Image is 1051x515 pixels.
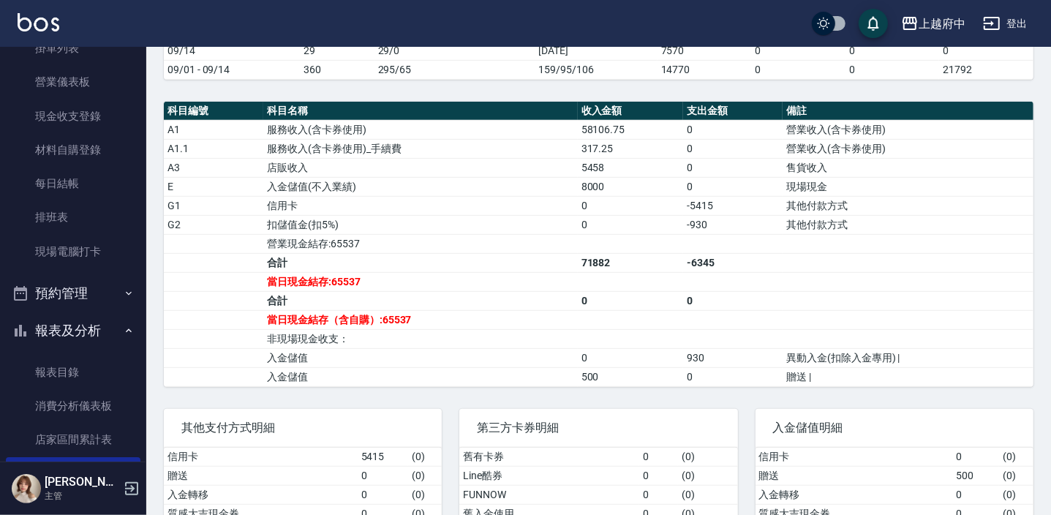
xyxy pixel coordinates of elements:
[678,448,738,467] td: ( 0 )
[263,367,577,386] td: 入金儲值
[459,448,639,467] td: 舊有卡券
[578,177,683,196] td: 8000
[164,196,263,215] td: G1
[408,466,442,485] td: ( 0 )
[783,102,1033,121] th: 備註
[658,41,752,60] td: 7570
[6,65,140,99] a: 營業儀表板
[977,10,1033,37] button: 登出
[999,485,1033,504] td: ( 0 )
[164,120,263,139] td: A1
[459,466,639,485] td: Line酷券
[263,196,577,215] td: 信用卡
[45,489,119,503] p: 主管
[952,448,999,467] td: 0
[578,367,683,386] td: 500
[459,485,639,504] td: FUNNOW
[683,177,783,196] td: 0
[6,389,140,423] a: 消費分析儀表板
[783,120,1033,139] td: 營業收入(含卡券使用)
[358,448,408,467] td: 5415
[683,120,783,139] td: 0
[783,139,1033,158] td: 營業收入(含卡券使用)
[578,196,683,215] td: 0
[578,102,683,121] th: 收入金額
[678,485,738,504] td: ( 0 )
[164,102,263,121] th: 科目編號
[263,310,577,329] td: 當日現金結存（含自購）:65537
[263,234,577,253] td: 營業現金結存:65537
[678,466,738,485] td: ( 0 )
[683,158,783,177] td: 0
[263,120,577,139] td: 服務收入(含卡券使用)
[164,177,263,196] td: E
[939,41,1033,60] td: 0
[263,253,577,272] td: 合計
[164,60,300,79] td: 09/01 - 09/14
[639,485,678,504] td: 0
[578,291,683,310] td: 0
[845,60,940,79] td: 0
[6,31,140,65] a: 掛單列表
[535,41,658,60] td: [DATE]
[477,421,720,435] span: 第三方卡券明細
[6,312,140,350] button: 報表及分析
[300,41,374,60] td: 29
[408,448,442,467] td: ( 0 )
[639,448,678,467] td: 0
[683,253,783,272] td: -6345
[683,367,783,386] td: 0
[845,41,940,60] td: 0
[164,466,358,485] td: 贈送
[773,421,1016,435] span: 入金儲值明細
[999,466,1033,485] td: ( 0 )
[578,348,683,367] td: 0
[164,215,263,234] td: G2
[263,291,577,310] td: 合計
[658,60,752,79] td: 14770
[263,102,577,121] th: 科目名稱
[6,356,140,389] a: 報表目錄
[859,9,888,38] button: save
[783,177,1033,196] td: 現場現金
[358,485,408,504] td: 0
[751,60,845,79] td: 0
[263,139,577,158] td: 服務收入(含卡券使用)_手續費
[6,423,140,456] a: 店家區間累計表
[164,23,1033,80] table: a dense table
[895,9,971,39] button: 上越府中
[999,448,1033,467] td: ( 0 )
[683,102,783,121] th: 支出金額
[578,158,683,177] td: 5458
[578,120,683,139] td: 58106.75
[783,367,1033,386] td: 贈送 |
[374,60,535,79] td: 295/65
[6,200,140,234] a: 排班表
[263,158,577,177] td: 店販收入
[683,139,783,158] td: 0
[6,235,140,268] a: 現場電腦打卡
[164,485,358,504] td: 入金轉移
[783,215,1033,234] td: 其他付款方式
[751,41,845,60] td: 0
[6,133,140,167] a: 材料自購登錄
[263,177,577,196] td: 入金儲值(不入業績)
[263,215,577,234] td: 扣儲值金(扣5%)
[683,215,783,234] td: -930
[783,158,1033,177] td: 售貨收入
[683,348,783,367] td: 930
[6,457,140,491] a: 店家日報表
[374,41,535,60] td: 29/0
[578,253,683,272] td: 71882
[639,466,678,485] td: 0
[952,466,999,485] td: 500
[578,215,683,234] td: 0
[939,60,1033,79] td: 21792
[952,485,999,504] td: 0
[164,158,263,177] td: A3
[6,274,140,312] button: 預約管理
[12,474,41,503] img: Person
[408,485,442,504] td: ( 0 )
[578,139,683,158] td: 317.25
[164,102,1033,387] table: a dense table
